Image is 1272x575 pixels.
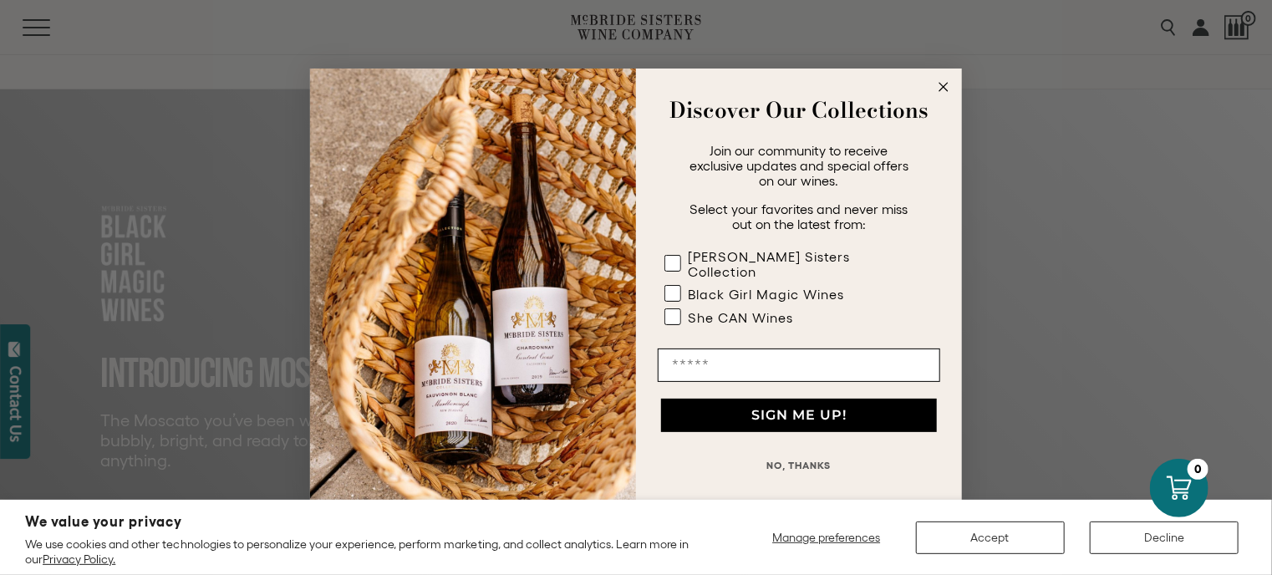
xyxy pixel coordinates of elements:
[688,249,907,279] div: [PERSON_NAME] Sisters Collection
[772,531,880,544] span: Manage preferences
[1090,522,1239,554] button: Decline
[658,349,940,382] input: Email
[661,399,937,432] button: SIGN ME UP!
[916,522,1065,554] button: Accept
[669,94,929,126] strong: Discover Our Collections
[310,69,636,507] img: 42653730-7e35-4af7-a99d-12bf478283cf.jpeg
[762,522,891,554] button: Manage preferences
[43,552,115,566] a: Privacy Policy.
[934,77,954,97] button: Close dialog
[689,143,908,188] span: Join our community to receive exclusive updates and special offers on our wines.
[25,537,701,567] p: We use cookies and other technologies to personalize your experience, perform marketing, and coll...
[690,201,908,232] span: Select your favorites and never miss out on the latest from:
[688,310,793,325] div: She CAN Wines
[25,515,701,529] h2: We value your privacy
[658,449,940,482] button: NO, THANKS
[1188,459,1208,480] div: 0
[688,287,844,302] div: Black Girl Magic Wines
